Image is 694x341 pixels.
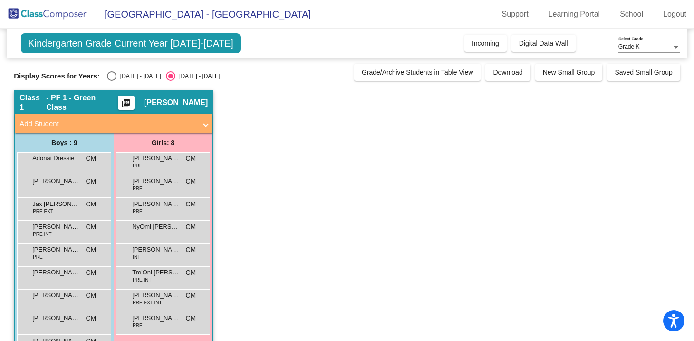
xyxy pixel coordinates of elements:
[185,268,196,278] span: CM
[133,299,162,306] span: PRE EXT INT
[362,68,473,76] span: Grade/Archive Students in Table View
[132,222,180,232] span: NyOmi [PERSON_NAME]
[33,253,43,261] span: PRE
[32,154,80,163] span: Adonai Dressie
[144,98,208,107] span: [PERSON_NAME]
[86,268,96,278] span: CM
[95,7,311,22] span: [GEOGRAPHIC_DATA] - [GEOGRAPHIC_DATA]
[32,291,80,300] span: [PERSON_NAME]
[541,7,608,22] a: Learning Portal
[46,93,118,112] span: - PF 1 - Green Class
[494,7,536,22] a: Support
[133,185,143,192] span: PRE
[86,199,96,209] span: CM
[185,313,196,323] span: CM
[607,64,680,81] button: Saved Small Group
[132,154,180,163] span: [PERSON_NAME]
[133,322,143,329] span: PRE
[19,93,46,112] span: Class 1
[86,245,96,255] span: CM
[15,133,114,152] div: Boys : 9
[185,245,196,255] span: CM
[464,35,507,52] button: Incoming
[21,33,241,53] span: Kindergarten Grade Current Year [DATE]-[DATE]
[615,68,672,76] span: Saved Small Group
[133,276,151,283] span: PRE INT
[519,39,568,47] span: Digital Data Wall
[185,222,196,232] span: CM
[33,208,53,215] span: PRE EXT
[32,313,80,323] span: [PERSON_NAME]
[32,176,80,186] span: [PERSON_NAME]
[511,35,576,52] button: Digital Data Wall
[86,313,96,323] span: CM
[116,72,161,80] div: [DATE] - [DATE]
[354,64,481,81] button: Grade/Archive Students in Table View
[612,7,651,22] a: School
[32,268,80,277] span: [PERSON_NAME]
[118,96,135,110] button: Print Students Details
[132,291,180,300] span: [PERSON_NAME]
[132,199,180,209] span: [PERSON_NAME]
[185,291,196,301] span: CM
[175,72,220,80] div: [DATE] - [DATE]
[86,291,96,301] span: CM
[15,114,212,133] mat-expansion-panel-header: Add Student
[618,43,640,50] span: Grade K
[185,176,196,186] span: CM
[86,222,96,232] span: CM
[32,245,80,254] span: [PERSON_NAME]
[133,208,143,215] span: PRE
[133,253,140,261] span: INT
[132,176,180,186] span: [PERSON_NAME]
[185,154,196,164] span: CM
[132,313,180,323] span: [PERSON_NAME]
[132,268,180,277] span: Tre'Oni [PERSON_NAME]
[107,71,220,81] mat-radio-group: Select an option
[19,118,196,129] mat-panel-title: Add Student
[133,162,143,169] span: PRE
[14,72,100,80] span: Display Scores for Years:
[132,245,180,254] span: [PERSON_NAME]
[32,199,80,209] span: Jax [PERSON_NAME]
[86,154,96,164] span: CM
[33,231,51,238] span: PRE INT
[86,176,96,186] span: CM
[120,98,132,112] mat-icon: picture_as_pdf
[185,199,196,209] span: CM
[493,68,522,76] span: Download
[114,133,212,152] div: Girls: 8
[655,7,694,22] a: Logout
[543,68,595,76] span: New Small Group
[535,64,603,81] button: New Small Group
[472,39,499,47] span: Incoming
[32,222,80,232] span: [PERSON_NAME]
[485,64,530,81] button: Download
